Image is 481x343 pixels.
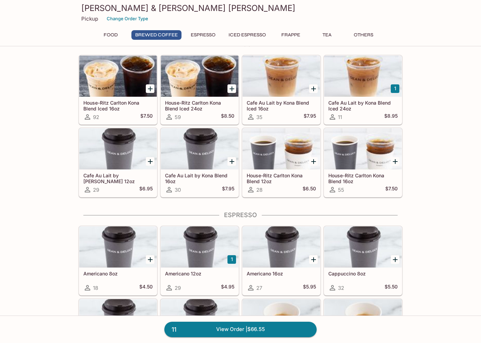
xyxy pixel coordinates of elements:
h5: $8.50 [221,113,234,121]
button: Add House-Ritz Carlton Kona Blend 16oz [391,157,399,166]
h5: Cafe Au Lait by Kona Blend 16oz [165,173,234,184]
h5: $5.95 [303,284,316,292]
span: 35 [256,114,262,120]
div: House-Ritz Carlton Kona Blend 12oz [243,128,320,169]
div: House-Ritz Carlton Kona Blend Iced 24oz [161,56,238,97]
span: 30 [175,187,181,193]
h5: Americano 16oz [247,271,316,276]
h5: $7.95 [304,113,316,121]
div: Cafe Au Lait by Kona Blend 12oz [79,128,157,169]
h5: Cafe Au Lait by Kona Blend Iced 24oz [328,100,398,111]
a: House-Ritz Carlton Kona Blend 12oz28$6.50 [242,128,320,197]
a: 11View Order |$66.55 [164,322,317,337]
button: Add Americano 16oz [309,255,318,264]
a: House-Ritz Carlton Kona Blend 16oz55$7.50 [324,128,402,197]
button: Frappe [275,30,306,40]
button: Add Cafe Au Lait by Kona Blend 16oz [227,157,236,166]
span: 11 [167,325,180,334]
a: Cafe Au Lait by Kona Blend Iced 24oz11$8.95 [324,55,402,125]
h5: House-Ritz Carlton Kona Blend 12oz [247,173,316,184]
button: Add House-Ritz Carlton Kona Blend 12oz [309,157,318,166]
h5: House-Ritz Carlton Kona Blend 16oz [328,173,398,184]
h5: $7.50 [140,113,153,121]
span: 29 [175,285,181,291]
h4: Espresso [79,211,402,219]
h5: Americano 12oz [165,271,234,276]
a: Cappuccino 8oz32$5.50 [324,226,402,295]
button: Espresso [187,30,219,40]
div: Americano 16oz [243,226,320,268]
h5: $7.95 [222,186,234,194]
a: House-Ritz Carlton Kona Blend Iced 16oz92$7.50 [79,55,157,125]
div: Americano 12oz [161,226,238,268]
h5: Americano 8oz [83,271,153,276]
div: Cafe Au Lait by Kona Blend 16oz [161,128,238,169]
div: Cafe Au Lait by Kona Blend Iced 24oz [324,56,402,97]
div: Espresso Single Shot [243,299,320,340]
h5: Cafe Au Lait by [PERSON_NAME] 12oz [83,173,153,184]
h5: House-Ritz Carlton Kona Blend Iced 24oz [165,100,234,111]
div: Cafe Au Lait by Kona Blend Iced 16oz [243,56,320,97]
a: Americano 12oz29$4.95 [161,226,239,295]
div: Cappuccino 8oz [324,226,402,268]
span: 29 [93,187,99,193]
button: Add House-Ritz Carlton Kona Blend Iced 24oz [227,84,236,93]
h5: Cafe Au Lait by Kona Blend Iced 16oz [247,100,316,111]
h5: $4.95 [221,284,234,292]
a: House-Ritz Carlton Kona Blend Iced 24oz59$8.50 [161,55,239,125]
span: 11 [338,114,342,120]
h5: $4.50 [139,284,153,292]
button: Iced Espresso [225,30,270,40]
div: House-Ritz Carlton Kona Blend Iced 16oz [79,56,157,97]
div: Drinking Chocolate Iced 16oz [79,299,157,340]
h5: Cappuccino 8oz [328,271,398,276]
button: Add Cafe Au Lait by Kona Blend Iced 16oz [309,84,318,93]
button: Add Cafe Au Lait by Kona Blend Iced 24oz [391,84,399,93]
h5: $7.50 [385,186,398,194]
span: 92 [93,114,99,120]
button: Brewed Coffee [131,30,181,40]
a: Americano 16oz27$5.95 [242,226,320,295]
span: 28 [256,187,262,193]
span: 59 [175,114,181,120]
h5: $6.50 [303,186,316,194]
h5: $6.95 [139,186,153,194]
button: Others [348,30,379,40]
a: Cafe Au Lait by [PERSON_NAME] 12oz29$6.95 [79,128,157,197]
button: Change Order Type [104,13,151,24]
button: Add Americano 8oz [146,255,154,264]
button: Food [95,30,126,40]
a: Cafe Au Lait by Kona Blend Iced 16oz35$7.95 [242,55,320,125]
div: Cappuccino 16oz [161,299,238,340]
span: 18 [93,285,98,291]
h5: $8.95 [384,113,398,121]
div: Espresso Double Shot [324,299,402,340]
button: Tea [312,30,342,40]
span: 32 [338,285,344,291]
h5: House-Ritz Carlton Kona Blend Iced 16oz [83,100,153,111]
span: 55 [338,187,344,193]
button: Add Cappuccino 8oz [391,255,399,264]
span: 27 [256,285,262,291]
h3: [PERSON_NAME] & [PERSON_NAME] [PERSON_NAME] [81,3,400,13]
a: Cafe Au Lait by Kona Blend 16oz30$7.95 [161,128,239,197]
button: Add House-Ritz Carlton Kona Blend Iced 16oz [146,84,154,93]
a: Americano 8oz18$4.50 [79,226,157,295]
button: Add Americano 12oz [227,255,236,264]
p: Pickup [81,15,98,22]
div: House-Ritz Carlton Kona Blend 16oz [324,128,402,169]
div: Americano 8oz [79,226,157,268]
h5: $5.50 [385,284,398,292]
button: Add Cafe Au Lait by Kona Blend 12oz [146,157,154,166]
